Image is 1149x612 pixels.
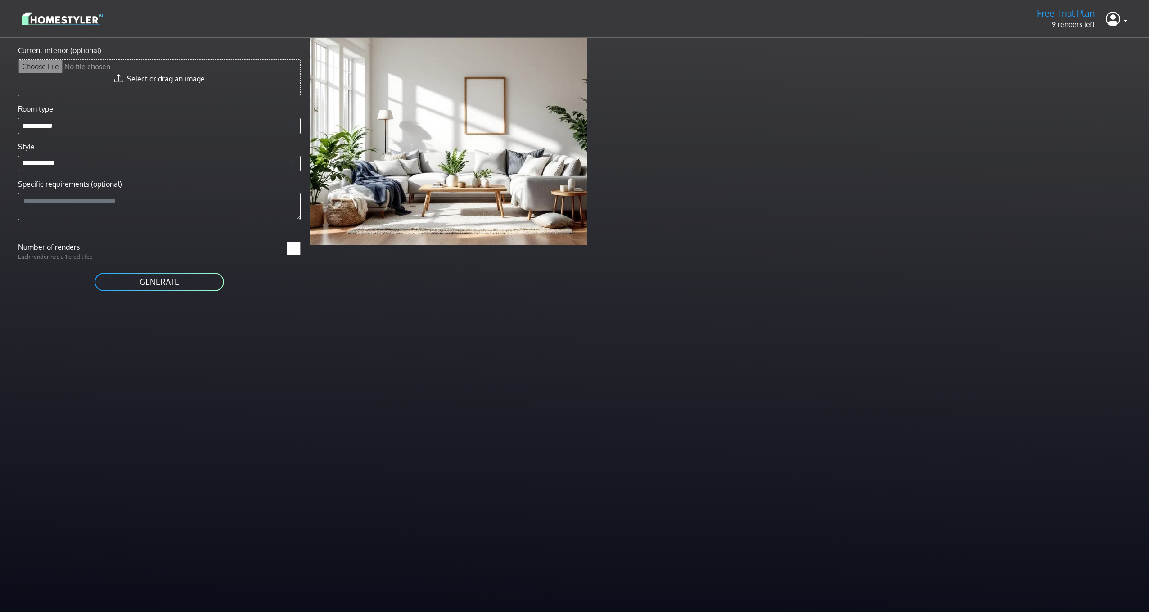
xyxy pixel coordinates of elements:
img: logo-3de290ba35641baa71223ecac5eacb59cb85b4c7fdf211dc9aaecaaee71ea2f8.svg [22,11,103,27]
label: Room type [18,103,53,114]
label: Specific requirements (optional) [18,179,122,189]
label: Number of renders [13,242,159,252]
p: less than a minute ago [408,58,489,66]
h5: Free Trial Plan [1037,8,1095,19]
p: Each render has a 1 credit fee [13,252,159,261]
button: GENERATE [94,272,225,292]
label: Current interior (optional) [18,45,101,56]
p: Scandinavian living room [408,45,489,56]
label: Style [18,141,35,152]
p: 9 renders left [1037,19,1095,30]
